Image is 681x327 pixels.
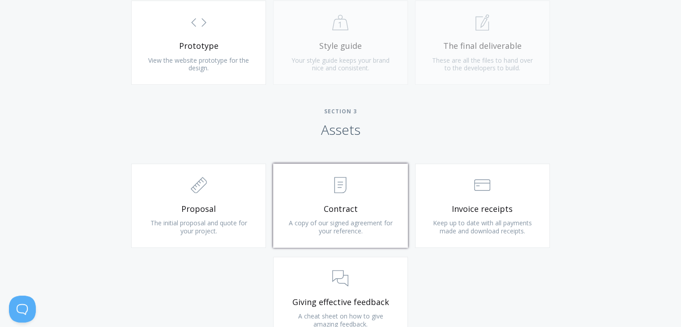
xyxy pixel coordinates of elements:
[273,163,408,248] a: Contract A copy of our signed agreement for your reference.
[131,0,266,85] a: Prototype View the website prototype for the design.
[150,219,247,235] span: The initial proposal and quote for your project.
[131,163,266,248] a: Proposal The initial proposal and quote for your project.
[433,219,532,235] span: Keep up to date with all payments made and download receipts.
[145,41,252,51] span: Prototype
[288,219,392,235] span: A copy of our signed agreement for your reference.
[145,204,252,214] span: Proposal
[287,297,394,307] span: Giving effective feedback
[148,56,249,73] span: View the website prototype for the design.
[9,296,36,323] iframe: Toggle Customer Support
[287,204,394,214] span: Contract
[429,204,536,214] span: Invoice receipts
[415,163,550,248] a: Invoice receipts Keep up to date with all payments made and download receipts.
